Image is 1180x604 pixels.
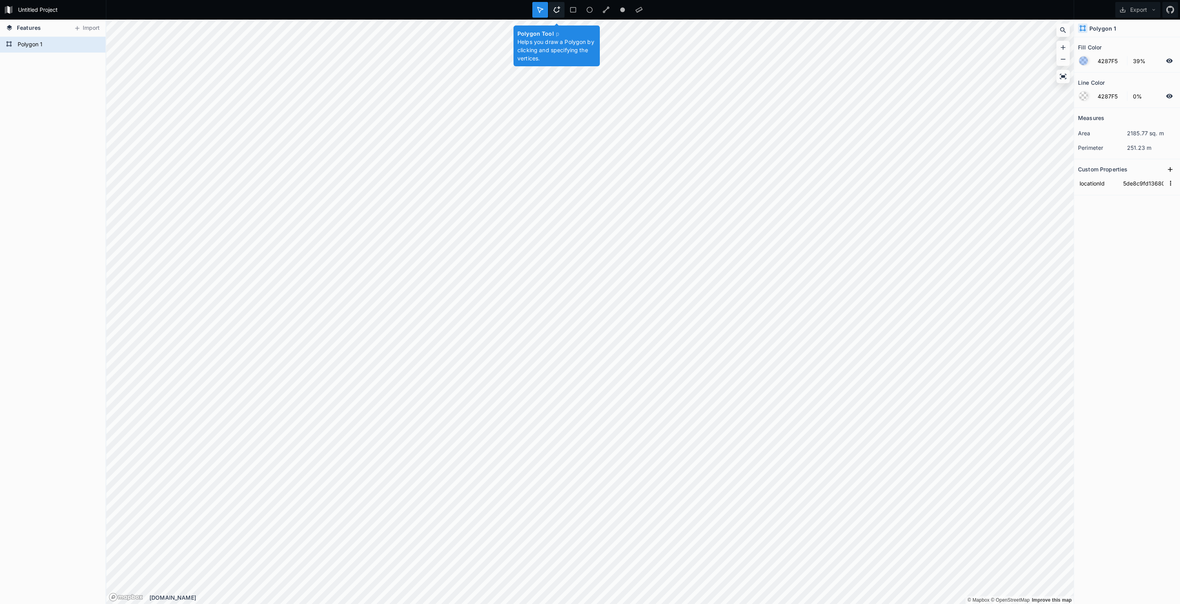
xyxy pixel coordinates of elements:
button: Export [1115,2,1160,18]
a: Mapbox logo [109,593,143,602]
div: [DOMAIN_NAME] [149,593,1074,602]
dd: 2185.77 sq. m [1127,129,1176,137]
h2: Fill Color [1078,41,1102,53]
span: p [556,30,559,37]
dt: area [1078,129,1127,137]
h4: Polygon Tool [517,29,596,38]
input: Empty [1122,177,1165,189]
h2: Measures [1078,112,1104,124]
h2: Custom Properties [1078,163,1127,175]
dt: perimeter [1078,144,1127,152]
h2: Line Color [1078,76,1105,89]
a: OpenStreetMap [991,597,1030,603]
a: Map feedback [1032,597,1072,603]
a: Mapbox [967,597,989,603]
h4: Polygon 1 [1089,24,1116,33]
p: Helps you draw a Polygon by clicking and specifying the vertices. [517,38,596,62]
button: Import [70,22,104,35]
dd: 251.23 m [1127,144,1176,152]
input: Name [1078,177,1118,189]
span: Features [17,24,41,32]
